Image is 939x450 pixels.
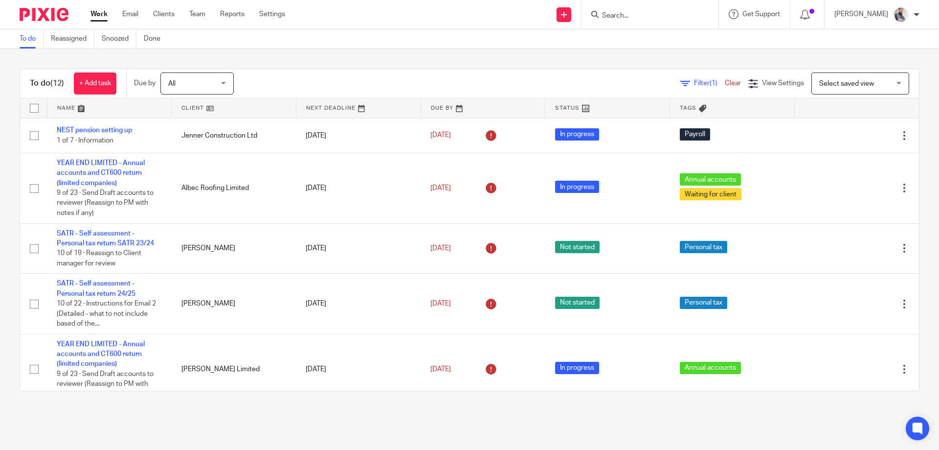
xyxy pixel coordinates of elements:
[725,80,741,87] a: Clear
[430,245,451,252] span: [DATE]
[296,334,421,404] td: [DATE]
[153,9,175,19] a: Clients
[144,29,168,48] a: Done
[57,160,145,187] a: YEAR END LIMITED - Annual accounts and CT600 return (limited companies)
[57,280,135,297] a: SATR - Self assessment - Personal tax return 24/25
[189,9,205,19] a: Team
[296,153,421,223] td: [DATE]
[680,297,727,309] span: Personal tax
[50,79,64,87] span: (12)
[430,366,451,373] span: [DATE]
[172,118,296,153] td: Jenner Construction Ltd
[172,223,296,274] td: [PERSON_NAME]
[134,78,156,88] p: Due by
[122,9,138,19] a: Email
[430,300,451,307] span: [DATE]
[57,137,113,144] span: 1 of 7 · Information
[30,78,64,89] h1: To do
[762,80,804,87] span: View Settings
[90,9,108,19] a: Work
[172,274,296,334] td: [PERSON_NAME]
[680,105,696,111] span: Tags
[680,128,710,141] span: Payroll
[296,118,421,153] td: [DATE]
[680,173,741,186] span: Annual accounts
[555,128,599,141] span: In progress
[220,9,245,19] a: Reports
[296,223,421,274] td: [DATE]
[259,9,285,19] a: Settings
[680,362,741,374] span: Annual accounts
[57,371,154,398] span: 9 of 23 · Send Draft accounts to reviewer (Reassign to PM with notes if any)
[168,80,176,87] span: All
[74,72,116,95] a: + Add task
[834,9,888,19] p: [PERSON_NAME]
[57,230,154,247] a: SATR - Self assessment - Personal tax return SATR 23/24
[172,334,296,404] td: [PERSON_NAME] Limited
[20,8,68,21] img: Pixie
[20,29,44,48] a: To do
[555,297,600,309] span: Not started
[680,241,727,253] span: Personal tax
[102,29,136,48] a: Snoozed
[51,29,94,48] a: Reassigned
[172,153,296,223] td: Albec Roofing Limited
[57,341,145,368] a: YEAR END LIMITED - Annual accounts and CT600 return (limited companies)
[430,132,451,139] span: [DATE]
[680,188,741,200] span: Waiting for client
[555,241,600,253] span: Not started
[57,300,156,327] span: 10 of 22 · Instructions for Email 2 (Detailed - what to not include based of the...
[430,185,451,191] span: [DATE]
[742,11,780,18] span: Get Support
[555,362,599,374] span: In progress
[710,80,717,87] span: (1)
[57,250,141,267] span: 10 of 19 · Reassign to Client manager for review
[694,80,725,87] span: Filter
[893,7,909,23] img: Pixie%2002.jpg
[296,274,421,334] td: [DATE]
[555,181,599,193] span: In progress
[819,80,874,87] span: Select saved view
[57,127,132,134] a: NEST pension setting up
[57,189,154,216] span: 9 of 23 · Send Draft accounts to reviewer (Reassign to PM with notes if any)
[601,12,689,21] input: Search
